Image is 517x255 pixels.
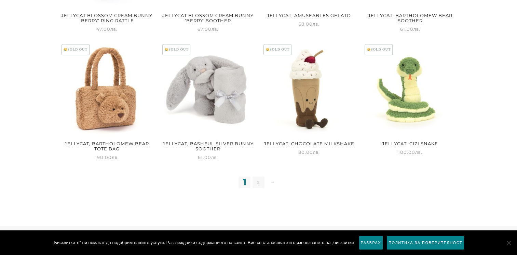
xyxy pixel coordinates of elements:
a: Политика за поверителност [386,236,464,250]
span: лв. [211,155,218,160]
p: Не сте доволни? Ние ще ви върнем парите! [291,229,381,249]
h2: Jellycat, Cizi Snake [364,139,457,148]
a: 2 [253,176,264,188]
h2: Jellycat Blossom Cream Bunny ‘Berry’ Ring Rattle [60,11,154,25]
span: лв. [413,26,420,32]
p: за ВСИЧКИ поръчки > 150лв. [136,229,257,249]
a: → [267,176,278,188]
span: лв. [313,21,320,27]
a: 😢SOLD OUTJellycat, Cizi Snake 100.00лв. [364,43,457,156]
span: 1 [239,176,250,188]
h2: Jellycat, Chocolate Milkshake [262,139,356,148]
span: 47.00 [96,26,118,32]
span: лв. [110,26,118,32]
h2: Jellycat, Bashful Silver Bunny Soother [161,139,255,153]
span: 80.00 [298,149,320,155]
span: 58.00 [299,21,320,27]
h2: Jellycat, Bartholomew Bear Soother [364,11,457,25]
a: 😢SOLD OUTJellycat, Chocolate Milkshake 80.00лв. [262,43,356,156]
a: Разбрах [359,236,383,250]
span: лв. [112,155,119,160]
span: лв. [313,149,320,155]
span: 190.00 [95,155,119,160]
span: No [505,239,512,246]
span: 61.00 [198,155,218,160]
span: 67.00 [198,26,219,32]
h2: Jellycat Blossom Cream Bunny ‘Berry’ Soother [161,11,255,25]
span: „Бисквитките“ ни помагат да подобрим нашите услуги. Разглеждайки съдържанието на сайта, Вие се съ... [53,239,355,246]
h2: Jellycat, Bartholomew Bear Tote Bag [60,139,154,153]
a: 😢SOLD OUTJellycat, Bartholomew Bear Tote Bag 190.00лв. [60,43,154,161]
span: 61.00 [400,26,420,32]
span: лв. [212,26,219,32]
h2: Jellycat, Amuseables Gelato [262,11,356,20]
a: 😢SOLD OUTJellycat, Bashful Silver Bunny Soother 61.00лв. [161,43,255,161]
span: лв. [415,149,422,155]
span: 100.00 [398,149,422,155]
